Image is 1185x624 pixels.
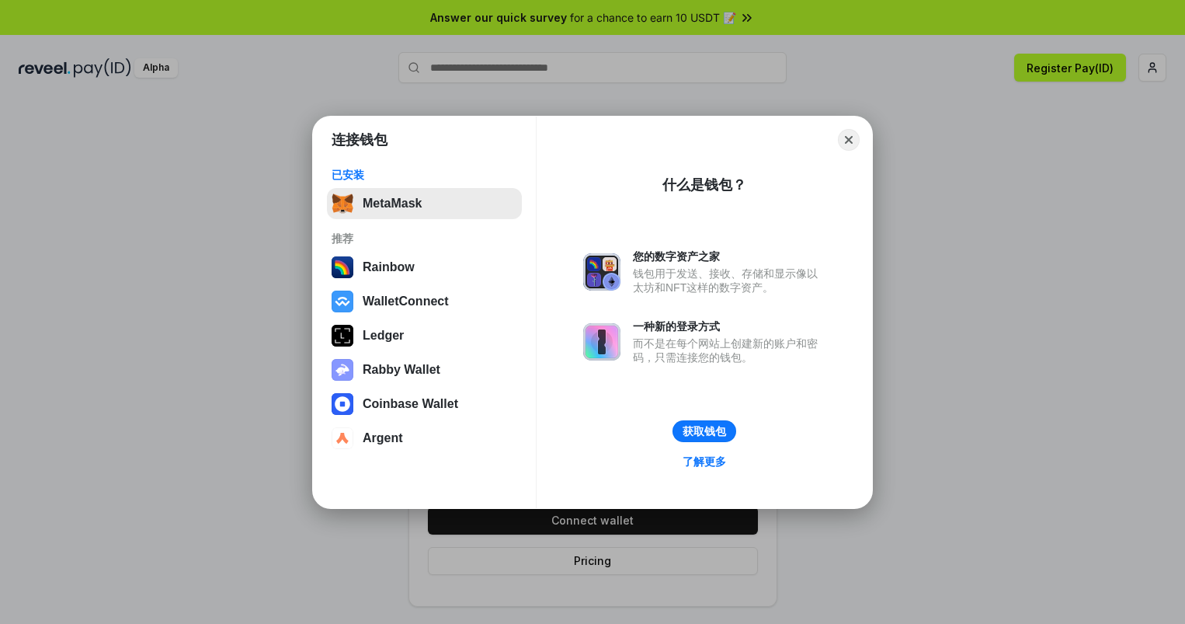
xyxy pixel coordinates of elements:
button: Argent [327,423,522,454]
button: 获取钱包 [672,420,736,442]
div: 一种新的登录方式 [633,319,825,333]
div: 推荐 [332,232,517,246]
button: Rainbow [327,252,522,283]
img: svg+xml,%3Csvg%20xmlns%3D%22http%3A%2F%2Fwww.w3.org%2F2000%2Fsvg%22%20width%3D%2228%22%20height%3... [332,325,353,347]
a: 了解更多 [673,451,735,472]
button: Coinbase Wallet [327,389,522,420]
button: WalletConnect [327,286,522,317]
img: svg+xml,%3Csvg%20xmlns%3D%22http%3A%2F%2Fwww.w3.org%2F2000%2Fsvg%22%20fill%3D%22none%22%20viewBox... [583,253,620,291]
img: svg+xml,%3Csvg%20width%3D%22120%22%20height%3D%22120%22%20viewBox%3D%220%200%20120%20120%22%20fil... [332,256,353,278]
div: Ledger [363,329,404,343]
h1: 连接钱包 [332,131,387,149]
div: 您的数字资产之家 [633,249,825,263]
img: svg+xml,%3Csvg%20width%3D%2228%22%20height%3D%2228%22%20viewBox%3D%220%200%2028%2028%22%20fill%3D... [332,393,353,415]
div: 钱包用于发送、接收、存储和显示像以太坊和NFT这样的数字资产。 [633,267,825,295]
img: svg+xml,%3Csvg%20width%3D%2228%22%20height%3D%2228%22%20viewBox%3D%220%200%2028%2028%22%20fill%3D... [332,291,353,312]
button: Close [838,129,860,151]
div: Coinbase Wallet [363,397,458,411]
div: 已安装 [332,168,517,182]
div: Rabby Wallet [363,363,440,377]
div: 什么是钱包？ [662,176,746,194]
div: WalletConnect [363,295,449,309]
button: Ledger [327,320,522,351]
button: Rabby Wallet [327,354,522,385]
button: MetaMask [327,188,522,219]
div: 而不是在每个网站上创建新的账户和密码，只需连接您的钱包。 [633,336,825,364]
div: MetaMask [363,197,422,211]
div: 获取钱包 [683,424,726,438]
div: Argent [363,431,403,445]
img: svg+xml,%3Csvg%20xmlns%3D%22http%3A%2F%2Fwww.w3.org%2F2000%2Fsvg%22%20fill%3D%22none%22%20viewBox... [583,323,620,361]
img: svg+xml,%3Csvg%20width%3D%2228%22%20height%3D%2228%22%20viewBox%3D%220%200%2028%2028%22%20fill%3D... [332,427,353,449]
div: 了解更多 [683,455,726,469]
img: svg+xml,%3Csvg%20xmlns%3D%22http%3A%2F%2Fwww.w3.org%2F2000%2Fsvg%22%20fill%3D%22none%22%20viewBox... [332,359,353,381]
div: Rainbow [363,260,415,274]
img: svg+xml,%3Csvg%20fill%3D%22none%22%20height%3D%2233%22%20viewBox%3D%220%200%2035%2033%22%20width%... [332,193,353,214]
